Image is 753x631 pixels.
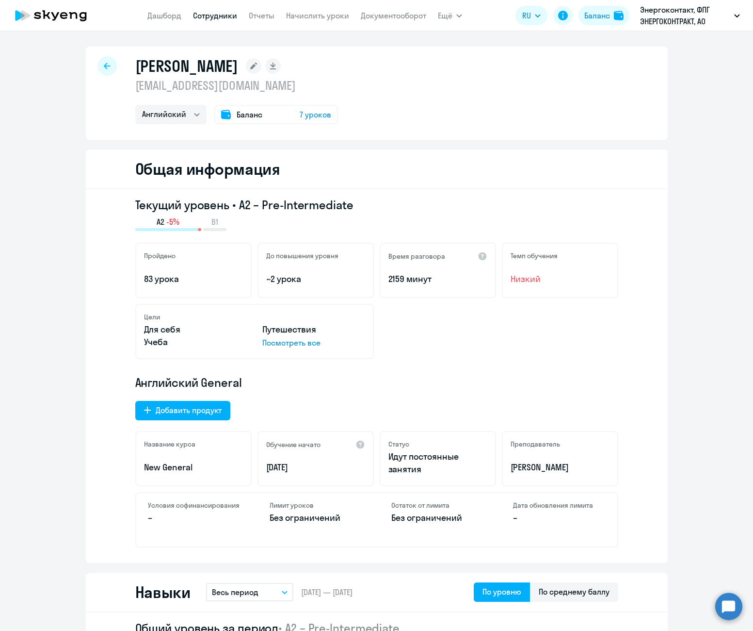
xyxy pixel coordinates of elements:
p: 83 урока [144,273,243,285]
p: Учеба [144,336,247,349]
h2: Навыки [135,582,191,602]
span: A2 [157,216,164,227]
h5: Время разговора [388,252,445,261]
span: Английский General [135,375,242,390]
span: -5% [166,216,179,227]
h5: До повышения уровня [266,251,338,260]
p: 2159 минут [388,273,487,285]
h5: Статус [388,440,409,448]
p: [DATE] [266,461,365,474]
h5: Преподаватель [511,440,560,448]
img: balance [614,11,624,20]
p: Для себя [144,323,247,336]
p: Идут постоянные занятия [388,450,487,476]
h4: Условия софинансирования [148,501,240,510]
p: New General [144,461,243,474]
div: По уровню [482,586,521,598]
h1: [PERSON_NAME] [135,56,238,76]
p: [PERSON_NAME] [511,461,609,474]
span: Низкий [511,273,609,285]
p: Без ограничений [270,512,362,524]
div: По среднему баллу [539,586,609,598]
span: [DATE] — [DATE] [301,587,352,598]
p: – [513,512,606,524]
button: Энергоконтакт, ФПГ ЭНЕРГОКОНТРАКТ, АО [635,4,745,27]
span: Баланс [237,109,262,120]
a: Начислить уроки [286,11,349,20]
h2: Общая информация [135,159,280,179]
button: Ещё [438,6,462,25]
button: Добавить продукт [135,401,230,420]
h4: Дата обновления лимита [513,501,606,510]
h5: Цели [144,313,160,321]
h5: Обучение начато [266,440,320,449]
a: Дашборд [147,11,181,20]
p: Без ограничений [391,512,484,524]
div: Баланс [584,10,610,21]
span: Ещё [438,10,452,21]
p: ~2 урока [266,273,365,285]
h5: Темп обучения [511,251,558,260]
p: [EMAIL_ADDRESS][DOMAIN_NAME] [135,78,338,93]
h4: Остаток от лимита [391,501,484,510]
a: Отчеты [249,11,274,20]
h5: Название курса [144,440,195,448]
div: Добавить продукт [156,404,222,416]
a: Документооборот [361,11,426,20]
h5: Пройдено [144,251,176,260]
p: – [148,512,240,524]
span: RU [522,10,531,21]
button: Весь период [206,583,293,601]
a: Сотрудники [193,11,237,20]
span: 7 уроков [300,109,331,120]
span: B1 [211,216,218,227]
button: RU [515,6,547,25]
button: Балансbalance [578,6,629,25]
p: Энергоконтакт, ФПГ ЭНЕРГОКОНТРАКТ, АО [640,4,730,27]
p: Путешествия [262,323,365,336]
p: Весь период [212,586,258,598]
h3: Текущий уровень • A2 – Pre-Intermediate [135,197,618,213]
h4: Лимит уроков [270,501,362,510]
p: Посмотреть все [262,337,365,349]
